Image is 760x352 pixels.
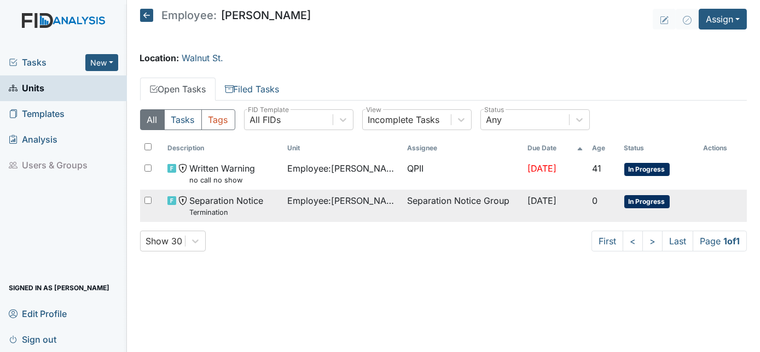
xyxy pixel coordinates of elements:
button: New [85,54,118,71]
div: Incomplete Tasks [368,113,440,126]
span: [DATE] [527,195,556,206]
span: Page [693,231,747,251]
td: QPII [403,157,523,190]
th: Actions [699,139,747,157]
a: < [623,231,643,251]
h5: [PERSON_NAME] [140,9,311,22]
th: Toggle SortBy [588,139,619,157]
strong: Location: [140,52,179,63]
button: Assign [699,9,747,30]
span: Employee : [PERSON_NAME] [287,194,398,207]
span: Templates [9,105,65,122]
button: Tasks [164,109,202,130]
span: Units [9,80,44,97]
a: Tasks [9,56,85,69]
span: Employee: [162,10,217,21]
span: Sign out [9,331,56,348]
span: Separation Notice Termination [189,194,263,218]
span: Analysis [9,131,57,148]
th: Toggle SortBy [163,139,283,157]
a: Last [662,231,693,251]
input: Toggle All Rows Selected [144,143,152,150]
td: Separation Notice Group [403,190,523,222]
a: Filed Tasks [216,78,289,101]
a: First [591,231,623,251]
small: no call no show [189,175,255,185]
span: 41 [592,163,601,174]
span: Employee : [PERSON_NAME] [287,162,398,175]
span: In Progress [624,195,670,208]
th: Assignee [403,139,523,157]
a: Open Tasks [140,78,216,101]
nav: task-pagination [591,231,747,251]
th: Toggle SortBy [620,139,699,157]
div: Open Tasks [140,109,747,251]
th: Toggle SortBy [523,139,588,157]
strong: 1 of 1 [723,236,740,247]
small: Termination [189,207,263,218]
div: Any [486,113,502,126]
button: Tags [201,109,235,130]
div: Type filter [140,109,235,130]
span: Edit Profile [9,305,67,322]
span: Written Warning no call no show [189,162,255,185]
span: In Progress [624,163,670,176]
div: All FIDs [250,113,281,126]
div: Show 30 [146,234,183,248]
a: > [642,231,663,251]
span: Signed in as [PERSON_NAME] [9,279,109,296]
a: Walnut St. [182,52,224,63]
button: All [140,109,165,130]
span: 0 [592,195,597,206]
th: Toggle SortBy [283,139,403,157]
span: [DATE] [527,163,556,174]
